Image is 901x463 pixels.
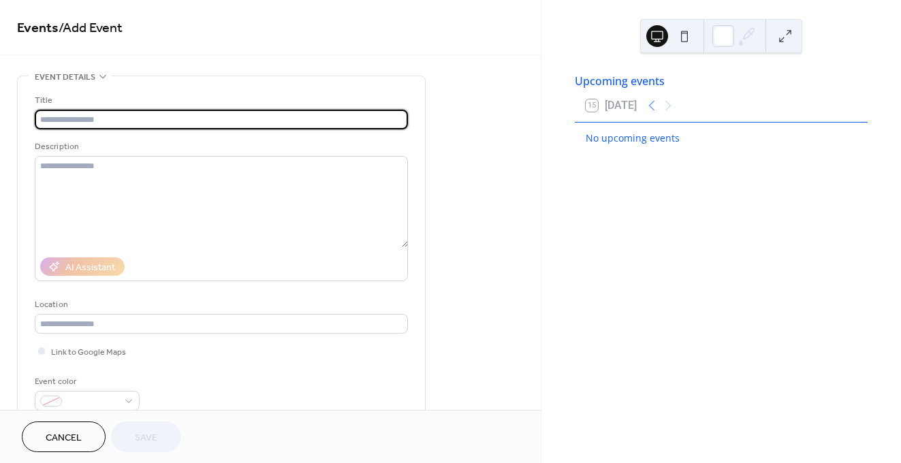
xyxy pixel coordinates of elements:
[35,140,405,154] div: Description
[59,15,123,42] span: / Add Event
[35,374,137,389] div: Event color
[17,15,59,42] a: Events
[46,431,82,445] span: Cancel
[35,93,405,108] div: Title
[22,421,106,452] button: Cancel
[575,73,868,89] div: Upcoming events
[586,131,857,145] div: No upcoming events
[51,345,126,360] span: Link to Google Maps
[35,70,95,84] span: Event details
[35,298,405,312] div: Location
